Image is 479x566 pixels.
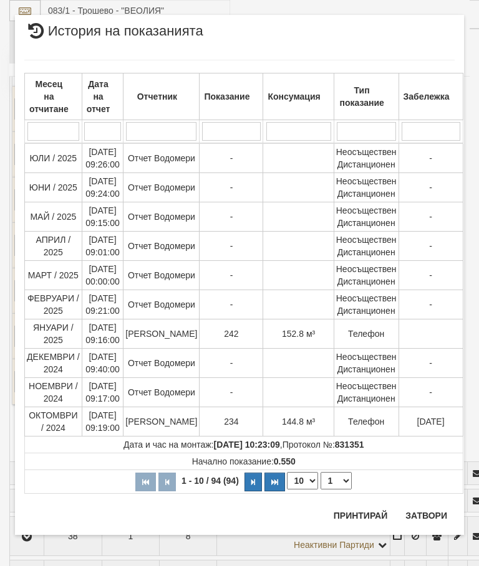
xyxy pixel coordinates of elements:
td: МАРТ / 2025 [25,261,82,290]
td: Отчет Водомери [123,290,200,319]
td: МАЙ / 2025 [25,202,82,232]
td: Неосъществен Дистанционен [334,349,399,378]
button: Първа страница [135,473,156,491]
span: 1 - 10 / 94 (94) [178,476,242,486]
b: Консумация [268,92,320,101]
strong: 0.550 [274,456,296,466]
td: [PERSON_NAME] [123,319,200,349]
b: Забележка [404,92,450,101]
td: , [25,436,463,453]
b: Дата на отчет [87,79,110,114]
td: Неосъществен Дистанционен [334,378,399,407]
span: - [429,270,432,280]
td: Отчет Водомери [123,378,200,407]
td: Отчет Водомери [123,173,200,202]
td: [DATE] 09:40:00 [82,349,123,378]
th: Дата на отчет: No sort applied, activate to apply an ascending sort [82,73,123,120]
td: Неосъществен Дистанционен [334,173,399,202]
button: Предишна страница [158,473,176,491]
td: Неосъществен Дистанционен [334,202,399,232]
span: Дата и час на монтаж: [123,440,280,450]
th: Консумация: No sort applied, activate to apply an ascending sort [263,73,334,120]
strong: [DATE] 10:23:09 [213,440,279,450]
button: Затвори [398,506,455,526]
td: Отчет Водомери [123,349,200,378]
span: - [230,300,233,309]
span: - [230,270,233,280]
b: Тип показание [339,85,384,108]
select: Брой редове на страница [287,472,318,489]
td: Неосъществен Дистанционен [334,232,399,261]
td: Телефон [334,407,399,436]
span: 152.8 м³ [282,329,315,339]
td: Неосъществен Дистанционен [334,290,399,319]
td: [DATE] 09:01:00 [82,232,123,261]
td: [DATE] 09:17:00 [82,378,123,407]
span: - [429,212,432,222]
td: Отчет Водомери [123,143,200,173]
span: 234 [224,417,238,427]
td: АПРИЛ / 2025 [25,232,82,261]
td: ЯНУАРИ / 2025 [25,319,82,349]
td: Неосъществен Дистанционен [334,143,399,173]
span: 242 [224,329,238,339]
th: Забележка: No sort applied, activate to apply an ascending sort [399,73,463,120]
td: НОЕМВРИ / 2024 [25,378,82,407]
td: ОКТОМВРИ / 2024 [25,407,82,436]
span: - [429,241,432,251]
td: Отчет Водомери [123,232,200,261]
td: Отчет Водомери [123,261,200,290]
span: 144.8 м³ [282,417,315,427]
td: [DATE] 09:16:00 [82,319,123,349]
td: Неосъществен Дистанционен [334,261,399,290]
span: Начално показание: [192,456,296,466]
td: ЮНИ / 2025 [25,173,82,202]
span: - [429,300,432,309]
span: Протокол №: [283,440,364,450]
span: - [230,153,233,163]
span: - [429,358,432,368]
td: [DATE] 09:24:00 [82,173,123,202]
td: [DATE] 09:15:00 [82,202,123,232]
td: Телефон [334,319,399,349]
span: - [429,153,432,163]
strong: 831351 [335,440,364,450]
button: Последна страница [264,473,285,491]
td: [DATE] 09:19:00 [82,407,123,436]
button: Следваща страница [244,473,262,491]
span: - [230,358,233,368]
span: - [429,387,432,397]
span: - [230,387,233,397]
span: [DATE] [417,417,445,427]
td: ЮЛИ / 2025 [25,143,82,173]
th: Месец на отчитане: No sort applied, activate to apply an ascending sort [25,73,82,120]
b: Отчетник [137,92,177,101]
td: ФЕВРУАРИ / 2025 [25,290,82,319]
span: - [429,182,432,192]
td: ДЕКЕМВРИ / 2024 [25,349,82,378]
b: Месец на отчитане [29,79,69,114]
b: Показание [204,92,249,101]
td: [PERSON_NAME] [123,407,200,436]
button: Принтирай [326,506,395,526]
span: - [230,182,233,192]
select: Страница номер [321,472,352,489]
td: Отчет Водомери [123,202,200,232]
th: Показание: No sort applied, activate to apply an ascending sort [200,73,263,120]
th: Тип показание: No sort applied, activate to apply an ascending sort [334,73,399,120]
span: - [230,241,233,251]
span: История на показанията [24,24,203,47]
th: Отчетник: No sort applied, activate to apply an ascending sort [123,73,200,120]
td: [DATE] 00:00:00 [82,261,123,290]
td: [DATE] 09:21:00 [82,290,123,319]
td: [DATE] 09:26:00 [82,143,123,173]
span: - [230,212,233,222]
